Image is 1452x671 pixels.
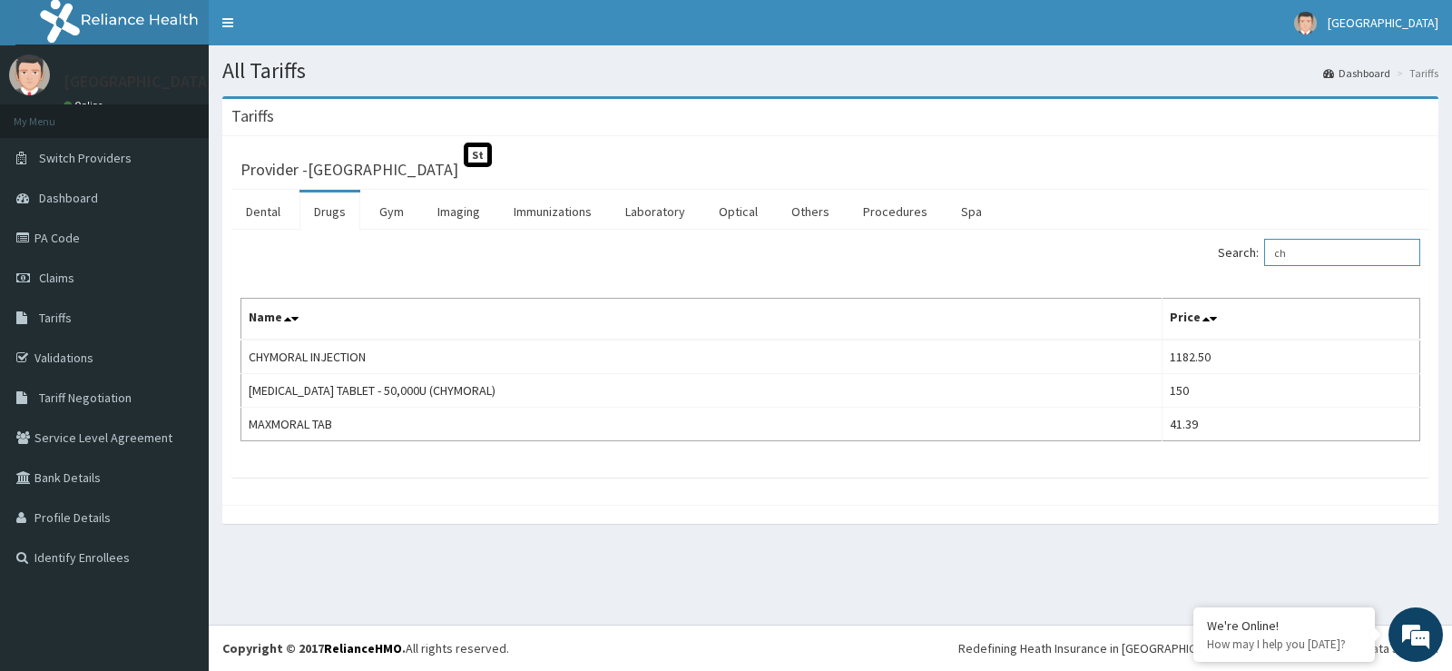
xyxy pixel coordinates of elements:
[1218,239,1420,266] label: Search:
[299,192,360,231] a: Drugs
[1392,65,1438,81] li: Tariffs
[1323,65,1390,81] a: Dashboard
[9,54,50,95] img: User Image
[209,625,1452,671] footer: All rights reserved.
[222,59,1438,83] h1: All Tariffs
[1162,408,1419,441] td: 41.39
[365,192,418,231] a: Gym
[1207,617,1361,634] div: We're Online!
[64,74,213,90] p: [GEOGRAPHIC_DATA]
[241,299,1163,340] th: Name
[947,192,996,231] a: Spa
[499,192,606,231] a: Immunizations
[231,192,295,231] a: Dental
[39,270,74,286] span: Claims
[105,212,250,396] span: We're online!
[324,640,402,656] a: RelianceHMO
[777,192,844,231] a: Others
[241,340,1163,374] td: CHYMORAL INJECTION
[1162,340,1419,374] td: 1182.50
[64,99,107,112] a: Online
[1328,15,1438,31] span: [GEOGRAPHIC_DATA]
[94,102,305,125] div: Chat with us now
[9,464,346,528] textarea: Type your message and hit 'Enter'
[1294,12,1317,35] img: User Image
[222,640,406,656] strong: Copyright © 2017 .
[464,143,492,167] span: St
[241,374,1163,408] td: [MEDICAL_DATA] TABLET - 50,000U (CHYMORAL)
[240,162,458,178] h3: Provider - [GEOGRAPHIC_DATA]
[39,150,132,166] span: Switch Providers
[34,91,74,136] img: d_794563401_company_1708531726252_794563401
[39,390,132,406] span: Tariff Negotiation
[1207,636,1361,652] p: How may I help you today?
[1162,299,1419,340] th: Price
[241,408,1163,441] td: MAXMORAL TAB
[423,192,495,231] a: Imaging
[849,192,942,231] a: Procedures
[958,639,1438,657] div: Redefining Heath Insurance in [GEOGRAPHIC_DATA] using Telemedicine and Data Science!
[39,190,98,206] span: Dashboard
[298,9,341,53] div: Minimize live chat window
[611,192,700,231] a: Laboratory
[39,310,72,326] span: Tariffs
[704,192,772,231] a: Optical
[1264,239,1420,266] input: Search:
[1162,374,1419,408] td: 150
[231,108,274,124] h3: Tariffs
